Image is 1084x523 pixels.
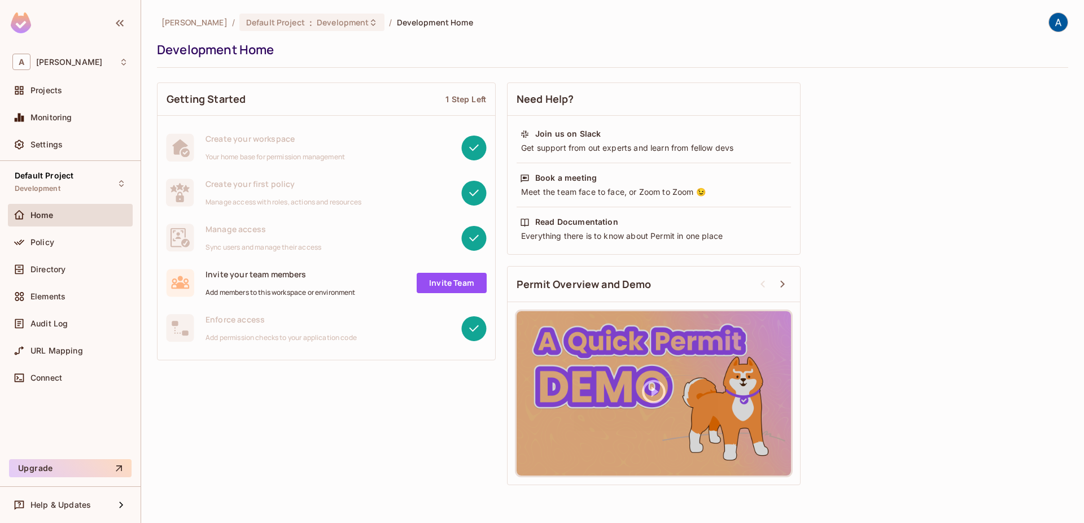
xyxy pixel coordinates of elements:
div: Book a meeting [535,172,597,184]
span: URL Mapping [30,346,83,355]
span: Connect [30,373,62,382]
span: Help & Updates [30,500,91,509]
span: Permit Overview and Demo [517,277,652,291]
span: the active workspace [161,17,228,28]
span: Add permission checks to your application code [206,333,357,342]
span: Manage access with roles, actions and resources [206,198,361,207]
span: Development Home [397,17,473,28]
span: Policy [30,238,54,247]
div: Read Documentation [535,216,618,228]
span: Projects [30,86,62,95]
span: Home [30,211,54,220]
li: / [232,17,235,28]
span: Your home base for permission management [206,152,345,162]
span: A [12,54,30,70]
span: Monitoring [30,113,72,122]
span: Create your first policy [206,178,361,189]
span: Development [317,17,369,28]
li: / [389,17,392,28]
span: : [309,18,313,27]
span: Invite your team members [206,269,356,280]
div: Join us on Slack [535,128,601,140]
button: Upgrade [9,459,132,477]
a: Invite Team [417,273,487,293]
div: Get support from out experts and learn from fellow devs [520,142,788,154]
img: SReyMgAAAABJRU5ErkJggg== [11,12,31,33]
span: Sync users and manage their access [206,243,321,252]
span: Manage access [206,224,321,234]
span: Default Project [246,17,305,28]
span: Workspace: Aman Sharma [36,58,102,67]
span: Directory [30,265,65,274]
span: Audit Log [30,319,68,328]
div: Development Home [157,41,1063,58]
span: Development [15,184,60,193]
span: Create your workspace [206,133,345,144]
span: Getting Started [167,92,246,106]
span: Enforce access [206,314,357,325]
div: Meet the team face to face, or Zoom to Zoom 😉 [520,186,788,198]
div: 1 Step Left [445,94,486,104]
span: Add members to this workspace or environment [206,288,356,297]
span: Default Project [15,171,73,180]
span: Settings [30,140,63,149]
div: Everything there is to know about Permit in one place [520,230,788,242]
span: Need Help? [517,92,574,106]
span: Elements [30,292,65,301]
img: Aman Sharma [1049,13,1068,32]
